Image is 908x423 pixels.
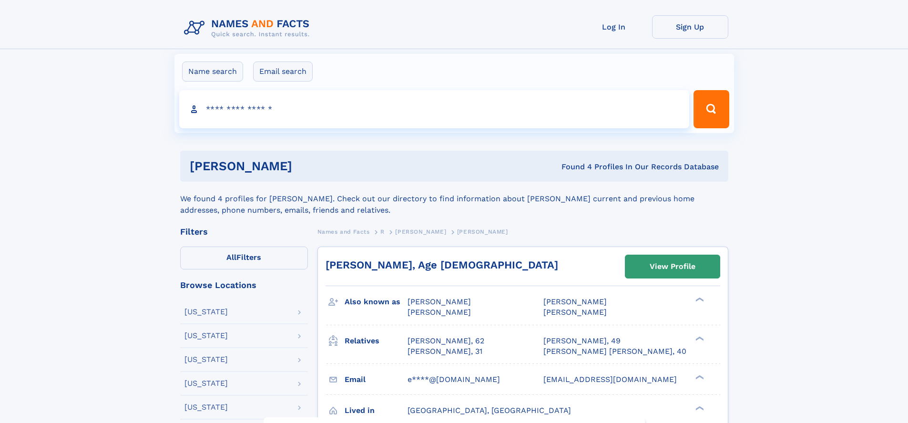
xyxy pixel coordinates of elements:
a: [PERSON_NAME] [PERSON_NAME], 40 [543,346,686,357]
a: [PERSON_NAME], 31 [408,346,482,357]
label: Email search [253,62,313,82]
div: ❯ [693,374,704,380]
button: Search Button [694,90,729,128]
div: [US_STATE] [184,356,228,363]
div: [US_STATE] [184,380,228,387]
a: [PERSON_NAME] [395,226,446,237]
div: We found 4 profiles for [PERSON_NAME]. Check out our directory to find information about [PERSON_... [180,182,728,216]
span: All [226,253,236,262]
span: [PERSON_NAME] [395,228,446,235]
h1: [PERSON_NAME] [190,160,427,172]
h3: Also known as [345,294,408,310]
div: [US_STATE] [184,403,228,411]
div: Browse Locations [180,281,308,289]
span: [PERSON_NAME] [457,228,508,235]
a: [PERSON_NAME], 49 [543,336,621,346]
label: Filters [180,247,308,269]
span: [PERSON_NAME] [543,308,607,317]
div: Filters [180,227,308,236]
div: [US_STATE] [184,308,228,316]
div: ❯ [693,335,704,341]
a: R [380,226,385,237]
a: Names and Facts [317,226,370,237]
div: View Profile [650,256,695,278]
input: search input [179,90,690,128]
div: Found 4 Profiles In Our Records Database [427,162,719,172]
a: Sign Up [652,15,728,39]
h3: Relatives [345,333,408,349]
span: [PERSON_NAME] [543,297,607,306]
div: ❯ [693,405,704,411]
a: [PERSON_NAME], Age [DEMOGRAPHIC_DATA] [326,259,558,271]
span: [GEOGRAPHIC_DATA], [GEOGRAPHIC_DATA] [408,406,571,415]
span: [PERSON_NAME] [408,297,471,306]
a: [PERSON_NAME], 62 [408,336,484,346]
label: Name search [182,62,243,82]
div: ❯ [693,297,704,303]
h3: Lived in [345,402,408,419]
img: Logo Names and Facts [180,15,317,41]
span: [EMAIL_ADDRESS][DOMAIN_NAME] [543,375,677,384]
a: View Profile [625,255,720,278]
span: [PERSON_NAME] [408,308,471,317]
a: Log In [576,15,652,39]
div: [US_STATE] [184,332,228,340]
h3: Email [345,371,408,388]
span: R [380,228,385,235]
